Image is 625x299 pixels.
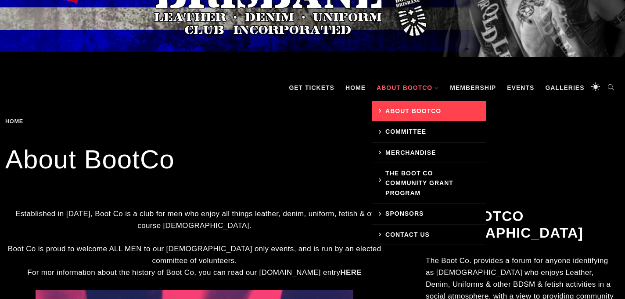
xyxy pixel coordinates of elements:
div: Breadcrumbs [5,118,88,125]
a: Committee [372,121,486,142]
p: Established in [DATE], Boot Co is a club for men who enjoy all things leather, denim, uniform, fe... [7,208,382,231]
a: Home [341,75,370,101]
h2: The BootCo [GEOGRAPHIC_DATA] [426,208,618,242]
a: About BootCo [372,101,486,121]
p: Boot Co is proud to welcome ALL MEN to our [DEMOGRAPHIC_DATA] only events, and is run by an elect... [7,243,382,279]
a: Events [503,75,539,101]
a: Home [5,118,26,125]
a: About BootCo [372,75,443,101]
h1: About BootCo [5,142,620,177]
a: Membership [445,75,500,101]
a: GET TICKETS [284,75,339,101]
a: Sponsors [372,203,486,224]
a: Galleries [541,75,589,101]
a: Merchandise [372,142,486,163]
a: The Boot Co Community Grant Program [372,163,486,203]
a: Contact Us [372,224,486,245]
a: HERE [340,268,362,277]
